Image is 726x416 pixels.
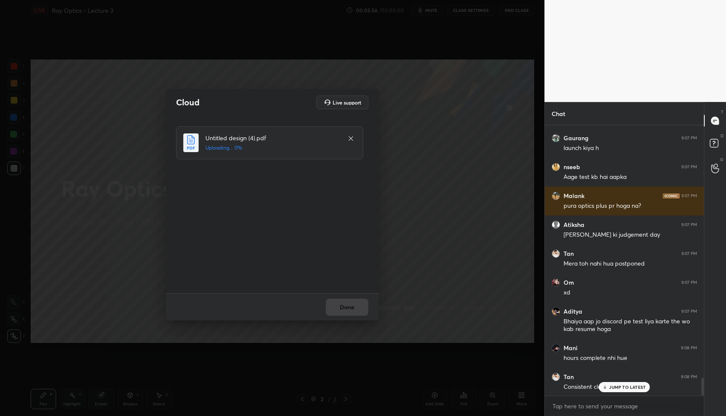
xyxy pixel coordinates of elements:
h6: Malank [564,192,584,200]
img: 71419ce64b604148966f9a34d75bb050.jpg [552,163,560,171]
div: 9:07 PM [681,222,697,227]
div: launch kiya h [564,144,697,153]
p: JUMP TO LATEST [609,385,646,390]
div: 9:07 PM [681,309,697,314]
div: xd [564,289,697,297]
img: 73fc65e16e2b47e7b0932b42a22c7a94.jpg [552,307,560,316]
div: 9:07 PM [681,193,697,198]
h6: Atiksha [564,221,584,229]
h6: Aditya [564,308,582,315]
h2: Cloud [176,97,199,108]
p: T [721,109,723,115]
img: 60196aee476643df982da62d92556ca8.jpg [552,192,560,200]
img: e8f846bfab7246119a11b86d91a90f29.jpg [552,344,560,352]
div: Consistent classes [564,383,697,391]
h5: Uploading... 0% [205,144,339,152]
h4: Untitled design (4).pdf [205,133,339,142]
div: Bhaiya aap jo discord pe test liya karte the wo kab resume hoga [564,317,697,334]
div: 9:07 PM [681,136,697,141]
img: 1eacd62de9514a2fbd537583af490917.jpg [552,278,560,287]
p: Chat [545,102,572,125]
div: 9:07 PM [681,164,697,170]
div: Mera toh nahi hua postponed [564,260,697,268]
img: 3568ae4d9c8c40cda6bcad0a10a7a726.jpg [552,134,560,142]
div: hours complete nhi hue [564,354,697,362]
div: 9:08 PM [681,345,697,351]
img: 4fdba81ec55744478e7e4cde2d1a3bcd.jpg [552,373,560,381]
div: Aage test kb hai aapka [564,173,697,181]
h6: Mani [564,344,578,352]
div: 9:07 PM [681,251,697,256]
div: grid [545,125,704,396]
h6: Om [564,279,574,286]
p: G [720,156,723,163]
h6: Tan [564,250,574,258]
img: 4fdba81ec55744478e7e4cde2d1a3bcd.jpg [552,249,560,258]
p: D [720,133,723,139]
div: pura optics plus pr hoga na? [564,202,697,210]
img: iconic-dark.1390631f.png [663,193,680,198]
h6: Gaurang [564,134,589,142]
h5: Live support [333,100,361,105]
div: [PERSON_NAME] ki judgement day [564,231,697,239]
img: default.png [552,221,560,229]
div: 9:08 PM [681,374,697,379]
div: 9:07 PM [681,280,697,285]
h6: nseeb [564,163,580,171]
h6: Tan [564,373,574,381]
